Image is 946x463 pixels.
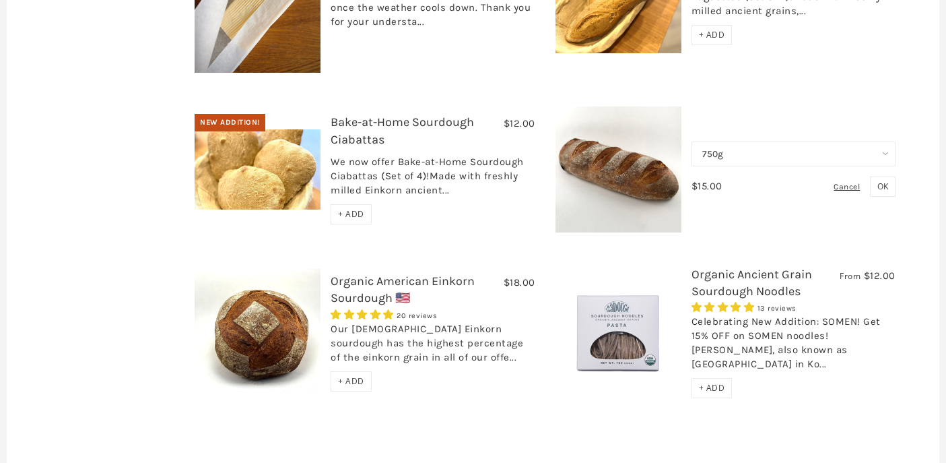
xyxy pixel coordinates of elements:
div: $15.00 [691,177,722,195]
div: + ADD [691,378,733,398]
div: New Addition! [195,114,265,131]
span: 4.95 stars [331,309,397,321]
div: Celebrating New Addition: SOMEN! Get 15% OFF on SOMEN noodles! [PERSON_NAME], also known as [GEOG... [691,315,896,378]
span: $12.00 [864,270,896,282]
span: OK [877,181,888,192]
div: Cancel [834,177,867,196]
img: Organic American Ancient Grains Sourdough 🇺🇸 [555,106,681,233]
span: $12.00 [504,117,535,129]
div: Our [DEMOGRAPHIC_DATA] Einkorn sourdough has the highest percentage of the einkorn grain in all o... [331,322,535,371]
div: + ADD [691,25,733,45]
img: Organic American Einkorn Sourdough 🇺🇸 [195,269,320,395]
a: Bake-at-Home Sourdough Ciabattas [331,115,474,146]
button: OK [870,177,896,197]
span: + ADD [699,29,725,40]
a: Organic American Einkorn Sourdough 🇺🇸 [331,274,475,305]
span: 13 reviews [757,304,797,313]
span: + ADD [338,375,364,387]
span: 20 reviews [397,311,437,320]
span: + ADD [338,208,364,220]
div: We now offer Bake-at-Home Sourdough Ciabattas (Set of 4)!Made with freshly milled Einkorn ancient... [331,155,535,204]
div: + ADD [331,204,372,224]
img: Bake-at-Home Sourdough Ciabattas [195,129,320,210]
span: 4.85 stars [691,301,757,313]
span: From [840,270,860,282]
span: $18.00 [504,276,535,288]
div: + ADD [331,371,372,392]
a: Organic Ancient Grain Sourdough Noodles [691,267,812,299]
span: + ADD [699,382,725,394]
img: Organic Ancient Grain Sourdough Noodles [555,269,681,395]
